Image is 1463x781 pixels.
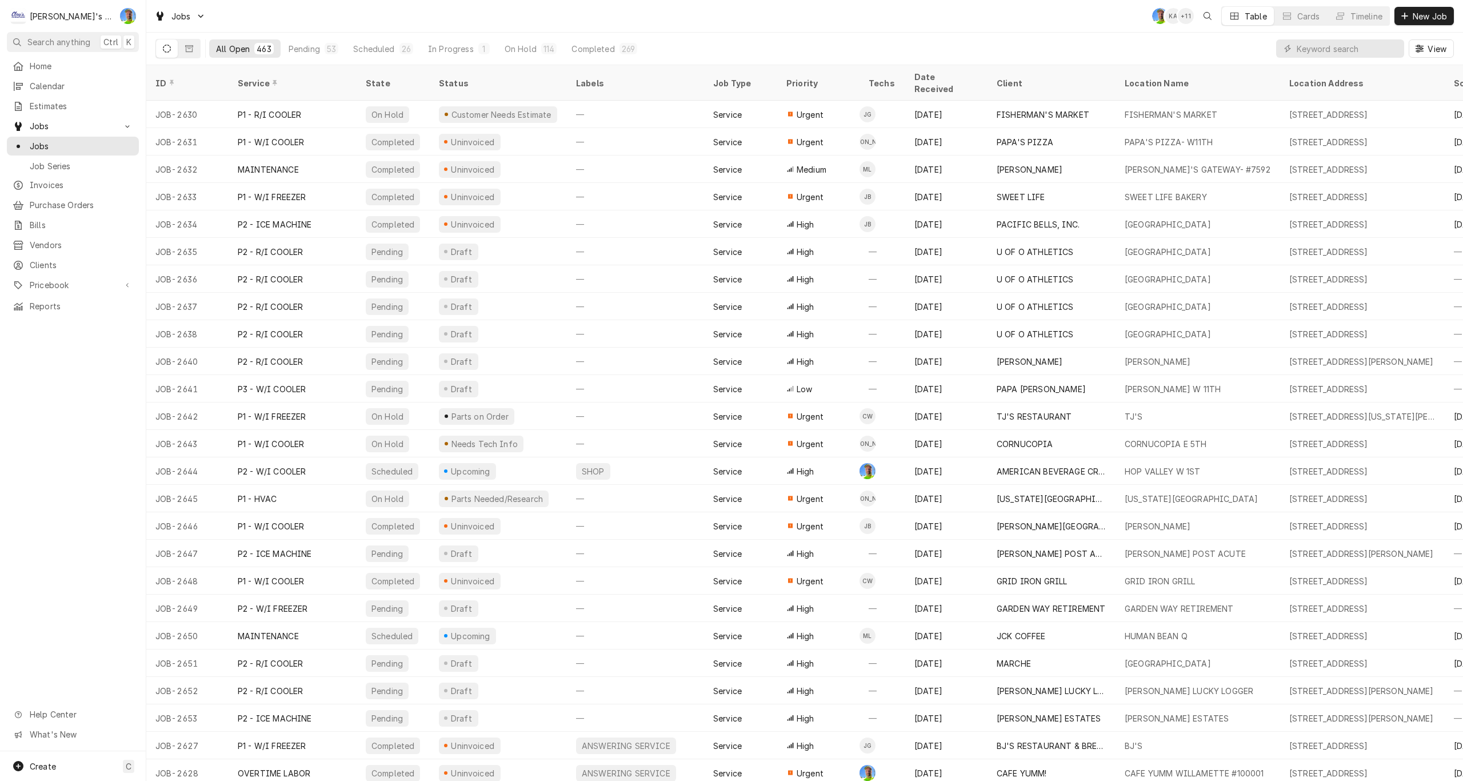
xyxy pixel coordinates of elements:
div: — [567,210,704,238]
span: View [1425,43,1449,55]
div: On Hold [370,109,405,121]
div: 114 [543,43,554,55]
div: [PERSON_NAME] [1125,356,1190,368]
div: JG [860,106,876,122]
div: [DATE] [905,265,988,293]
div: FISHERMAN'S MARKET [1125,109,1217,121]
div: Joey Brabb's Avatar [860,189,876,205]
div: JOB-2632 [146,156,229,183]
div: CW [860,573,876,589]
div: PAPA'S PIZZA [997,136,1053,148]
div: — [860,375,905,403]
div: JOB-2631 [146,128,229,156]
div: Draft [449,328,474,340]
div: P2 - ICE MACHINE [238,548,312,560]
div: Service [713,191,742,203]
div: P2 - ICE MACHINE [238,218,312,230]
div: P1 - W/I FREEZER [238,191,306,203]
div: Service [713,520,742,532]
div: 269 [622,43,635,55]
div: — [567,485,704,512]
div: On Hold [370,493,405,505]
div: JOB-2637 [146,293,229,320]
div: Pending [370,383,404,395]
div: JOB-2633 [146,183,229,210]
span: Home [30,60,133,72]
button: New Job [1394,7,1454,25]
span: High [797,246,814,258]
div: P1 - R/I COOLER [238,109,301,121]
div: Draft [449,273,474,285]
span: Low [797,383,812,395]
div: — [567,128,704,156]
div: — [567,183,704,210]
div: JOB-2644 [146,457,229,485]
div: Service [713,383,742,395]
div: Clay's Refrigeration's Avatar [10,8,26,24]
div: Uninvoiced [450,164,496,176]
div: TJ'S [1125,411,1143,423]
div: JOB-2640 [146,348,229,375]
div: — [567,320,704,348]
div: Justin Achter's Avatar [860,134,876,150]
span: Urgent [797,411,824,423]
div: JOB-2630 [146,101,229,128]
div: Johnny Guerra's Avatar [860,106,876,122]
div: FISHERMAN'S MARKET [997,109,1089,121]
div: — [567,540,704,567]
div: Cameron Ward's Avatar [860,408,876,424]
span: Purchase Orders [30,199,133,211]
div: Completed [370,136,415,148]
div: Greg Austin's Avatar [1152,8,1168,24]
div: [DATE] [905,430,988,457]
div: U OF O ATHLETICS [997,246,1074,258]
div: U OF O ATHLETICS [997,273,1074,285]
div: Service [713,493,742,505]
span: What's New [30,728,132,740]
span: Urgent [797,109,824,121]
div: [GEOGRAPHIC_DATA] [1125,301,1211,313]
div: JOB-2646 [146,512,229,540]
div: GA [120,8,136,24]
div: [STREET_ADDRESS] [1289,218,1368,230]
span: Clients [30,259,133,271]
div: JOB-2635 [146,238,229,265]
div: + 11 [1178,8,1194,24]
div: Draft [449,383,474,395]
div: All Open [216,43,250,55]
div: Client [997,77,1104,89]
div: — [860,265,905,293]
span: High [797,356,814,368]
div: [DATE] [905,540,988,567]
span: Reports [30,300,133,312]
div: In Progress [428,43,474,55]
div: — [567,101,704,128]
div: Draft [449,301,474,313]
div: Upcoming [450,465,492,477]
a: Bills [7,216,139,234]
div: JB [860,216,876,232]
div: PAPA'S PIZZA- W11TH [1125,136,1213,148]
div: [STREET_ADDRESS] [1289,383,1368,395]
div: P2 - R/I COOLER [238,356,303,368]
span: Create [30,762,56,771]
div: P1 - W/I COOLER [238,438,304,450]
div: JOB-2647 [146,540,229,567]
div: PAPA [PERSON_NAME] [997,383,1086,395]
div: JOB-2645 [146,485,229,512]
div: Parts Needed/Research [450,493,544,505]
div: Uninvoiced [450,520,496,532]
div: [STREET_ADDRESS] [1289,465,1368,477]
div: Priority [786,77,848,89]
button: Search anythingCtrlK [7,32,139,52]
div: — [567,293,704,320]
a: Calendar [7,77,139,95]
div: — [567,512,704,540]
div: Job Type [713,77,768,89]
div: Uninvoiced [450,136,496,148]
div: Pending [289,43,320,55]
div: Location Name [1125,77,1269,89]
span: Jobs [171,10,191,22]
div: Service [713,246,742,258]
div: Techs [869,77,896,89]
